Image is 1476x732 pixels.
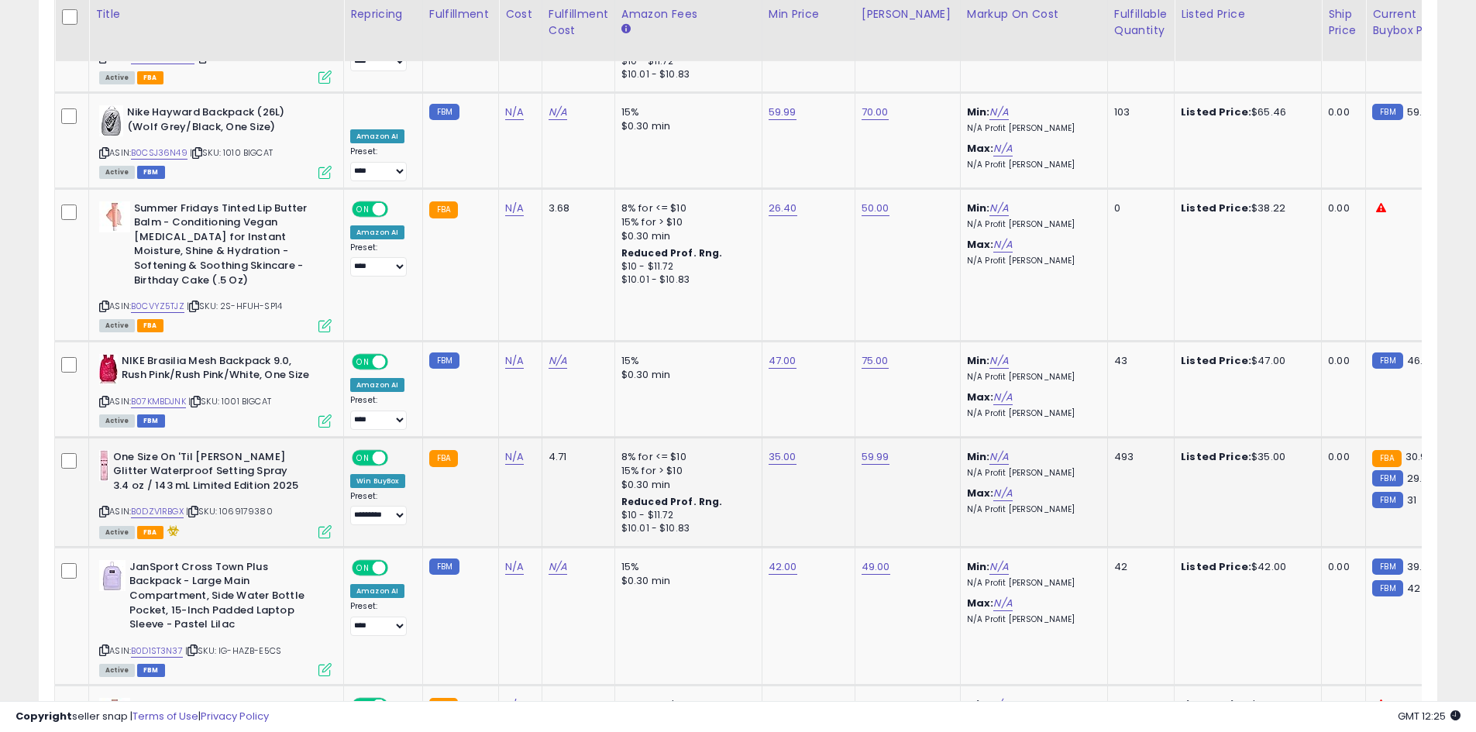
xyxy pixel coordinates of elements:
[99,664,135,677] span: All listings currently available for purchase on Amazon
[1181,201,1251,215] b: Listed Price:
[621,260,750,273] div: $10 - $11.72
[967,614,1096,625] p: N/A Profit [PERSON_NAME]
[350,474,405,488] div: Win BuyBox
[99,414,135,428] span: All listings currently available for purchase on Amazon
[862,105,889,120] a: 70.00
[621,560,750,574] div: 15%
[1398,709,1461,723] span: 2025-08-11 12:25 GMT
[99,71,135,84] span: All listings currently available for purchase on Amazon
[131,395,186,408] a: B07KMBDJNK
[967,449,990,464] b: Min:
[1407,559,1435,574] span: 39.65
[989,449,1008,465] a: N/A
[621,368,750,382] div: $0.30 min
[1181,353,1251,368] b: Listed Price:
[386,355,411,368] span: OFF
[993,390,1012,405] a: N/A
[353,202,373,215] span: ON
[99,354,118,385] img: 41EIwUG06ML._SL40_.jpg
[122,354,310,387] b: NIKE Brasilia Mesh Backpack 9.0, Rush Pink/Rush Pink/White, One Size
[989,559,1008,575] a: N/A
[15,710,269,724] div: seller snap | |
[99,201,332,331] div: ASIN:
[1372,470,1402,486] small: FBM
[201,709,269,723] a: Privacy Policy
[429,450,458,467] small: FBA
[862,559,890,575] a: 49.00
[967,559,990,574] b: Min:
[621,464,750,478] div: 15% for > $10
[429,104,459,120] small: FBM
[386,451,411,464] span: OFF
[989,353,1008,369] a: N/A
[549,6,608,39] div: Fulfillment Cost
[137,664,165,677] span: FBM
[967,372,1096,383] p: N/A Profit [PERSON_NAME]
[621,246,723,259] b: Reduced Prof. Rng.
[967,578,1096,589] p: N/A Profit [PERSON_NAME]
[132,709,198,723] a: Terms of Use
[1372,558,1402,575] small: FBM
[621,119,750,133] div: $0.30 min
[127,105,315,138] b: Nike Hayward Backpack (26L) (Wolf Grey/Black, One Size)
[186,505,273,517] span: | SKU: 1069179380
[1328,105,1354,119] div: 0.00
[967,504,1096,515] p: N/A Profit [PERSON_NAME]
[1372,580,1402,596] small: FBM
[549,450,603,464] div: 4.71
[967,123,1096,134] p: N/A Profit [PERSON_NAME]
[967,596,994,610] b: Max:
[1114,6,1168,39] div: Fulfillable Quantity
[1328,201,1354,215] div: 0.00
[967,486,994,500] b: Max:
[99,105,123,136] img: 41MiFnhSK2L._SL40_.jpg
[621,6,755,22] div: Amazon Fees
[993,141,1012,156] a: N/A
[621,55,750,68] div: $10 - $11.72
[137,414,165,428] span: FBM
[967,256,1096,266] p: N/A Profit [PERSON_NAME]
[862,353,889,369] a: 75.00
[621,478,750,492] div: $0.30 min
[967,6,1101,22] div: Markup on Cost
[967,160,1096,170] p: N/A Profit [PERSON_NAME]
[137,319,163,332] span: FBA
[1372,352,1402,369] small: FBM
[621,215,750,229] div: 15% for > $10
[353,561,373,574] span: ON
[113,450,301,497] b: One Size On 'Til [PERSON_NAME] Glitter Waterproof Setting Spray 3.4 oz / 143 mL Limited Edition 2025
[190,146,273,159] span: | SKU: 1010 BIGCAT
[1407,105,1435,119] span: 59.38
[769,105,796,120] a: 59.99
[769,559,797,575] a: 42.00
[549,201,603,215] div: 3.68
[129,560,318,636] b: JanSport Cross Town Plus Backpack - Large Main Compartment, Side Water Bottle Pocket, 15-Inch Pad...
[1114,560,1162,574] div: 42
[505,201,524,216] a: N/A
[549,105,567,120] a: N/A
[1407,581,1420,596] span: 42
[1372,492,1402,508] small: FBM
[429,558,459,575] small: FBM
[429,6,492,22] div: Fulfillment
[99,450,332,537] div: ASIN:
[350,225,404,239] div: Amazon AI
[163,525,180,536] i: hazardous material
[1114,201,1162,215] div: 0
[505,353,524,369] a: N/A
[1372,6,1452,39] div: Current Buybox Price
[621,450,750,464] div: 8% for <= $10
[386,202,411,215] span: OFF
[99,201,130,232] img: 31AObw01hwL._SL40_.jpg
[350,601,411,636] div: Preset:
[187,300,282,312] span: | SKU: 2S-HFUH-SP14
[862,6,954,22] div: [PERSON_NAME]
[862,201,889,216] a: 50.00
[1372,104,1402,120] small: FBM
[1181,449,1251,464] b: Listed Price:
[134,201,322,291] b: Summer Fridays Tinted Lip Butter Balm - Conditioning Vegan [MEDICAL_DATA] for Instant Moisture, S...
[99,354,332,426] div: ASIN:
[1181,105,1251,119] b: Listed Price:
[131,146,188,160] a: B0CSJ36N49
[350,378,404,392] div: Amazon AI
